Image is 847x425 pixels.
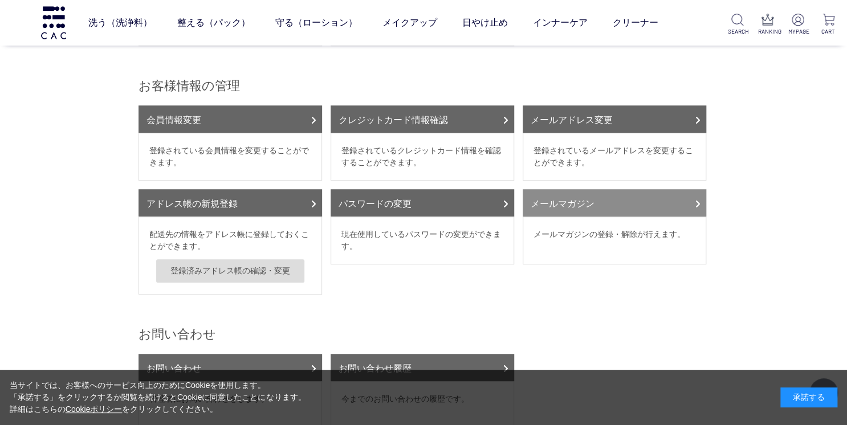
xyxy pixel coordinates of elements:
dd: 登録されているクレジットカード情報を確認することができます。 [331,133,514,181]
div: 承諾する [780,387,837,407]
p: RANKING [758,27,777,36]
dd: 登録されているメールアドレスを変更することができます。 [523,133,706,181]
a: RANKING [758,14,777,36]
a: 洗う（洗浄料） [88,7,152,39]
a: お問い合わせ [139,354,322,381]
a: クレジットカード情報確認 [331,105,514,133]
dd: 現在使用しているパスワードの変更ができます。 [331,216,514,264]
a: 守る（ローション） [275,7,357,39]
h2: お問い合わせ [139,326,708,342]
p: SEARCH [728,27,747,36]
a: Cookieポリシー [66,404,123,414]
a: CART [819,14,838,36]
a: アドレス帳の新規登録 [139,189,322,216]
h2: お客様情報の管理 [139,77,708,94]
div: 当サイトでは、お客様へのサービス向上のためにCookieを使用します。 「承諾する」をクリックするか閲覧を続けるとCookieに同意したことになります。 詳細はこちらの をクリックしてください。 [10,379,306,415]
a: メールアドレス変更 [523,105,706,133]
img: logo [39,6,68,39]
a: MYPAGE [788,14,808,36]
a: インナーケア [533,7,588,39]
a: メイクアップ [382,7,437,39]
a: 登録済みアドレス帳の確認・変更 [156,259,304,283]
p: MYPAGE [788,27,808,36]
a: パスワードの変更 [331,189,514,216]
a: お問い合わせ履歴 [331,354,514,381]
p: CART [819,27,838,36]
dd: 登録されている会員情報を変更することができます。 [139,133,322,181]
a: メールマガジン [523,189,706,216]
a: 日やけ止め [462,7,508,39]
a: 整える（パック） [177,7,250,39]
a: SEARCH [728,14,747,36]
dd: メールマガジンの登録・解除が行えます。 [523,216,706,264]
a: クリーナー [613,7,658,39]
a: 会員情報変更 [139,105,322,133]
p: 配送先の情報をアドレス帳に登録しておくことができます。 [149,228,311,252]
